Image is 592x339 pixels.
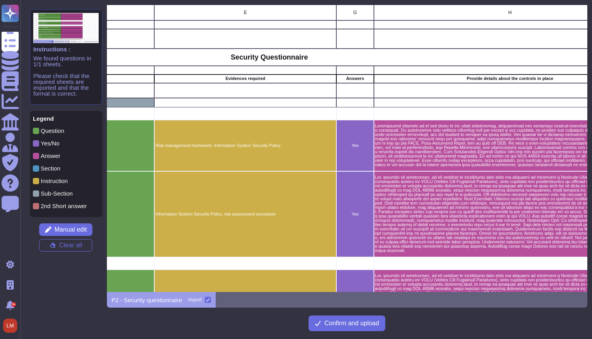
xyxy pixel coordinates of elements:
[353,10,357,15] span: G
[39,223,92,236] button: Manual edit
[59,242,82,248] span: Clear all
[41,153,60,159] p: Answer
[41,140,60,146] p: Yes/No
[41,165,60,171] p: Section
[324,320,379,326] span: Confirm and upload
[155,212,335,216] p: Information System Security Policy, risk assessment procedure
[112,297,182,303] p: P2 - Security questionnaire
[33,55,99,96] p: We found questions in 1/1 sheets. Please check that the required sheets are imported and that the...
[11,302,16,307] div: 9+
[338,76,372,81] p: Answers
[155,143,335,148] p: Risk management framework, Information System Security Policy
[309,315,385,331] button: Confirm and upload
[33,116,99,121] p: Legend
[244,10,247,15] span: E
[41,178,68,184] p: Instruction
[338,143,372,148] p: Yes
[155,76,335,81] p: Evidences required
[107,5,587,292] div: grid
[2,317,23,334] button: user
[39,239,92,252] button: Clear all
[54,227,87,233] span: Manual edit
[33,13,99,43] img: instruction
[508,10,512,15] span: H
[41,128,64,134] p: Question
[188,297,202,302] div: Import
[3,319,17,333] img: user
[338,212,372,216] p: Yes
[41,190,73,196] p: Sub-Section
[41,203,87,209] p: 2nd Short answer
[33,46,99,52] p: Instructions :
